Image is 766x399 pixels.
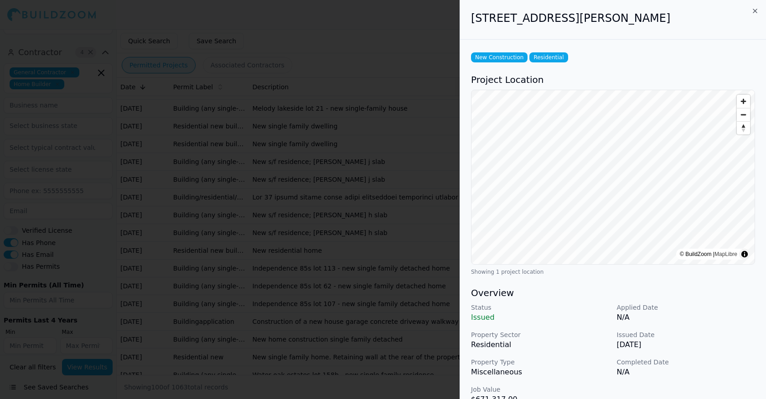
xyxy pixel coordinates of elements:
h3: Project Location [471,73,755,86]
p: Property Sector [471,330,610,339]
summary: Toggle attribution [739,249,750,260]
canvas: Map [471,90,755,264]
p: Status [471,303,610,312]
p: Miscellaneous [471,367,610,378]
p: Residential [471,339,610,350]
button: Reset bearing to north [737,121,750,134]
span: Residential [529,52,568,62]
h2: [STREET_ADDRESS][PERSON_NAME] [471,11,755,26]
span: New Construction [471,52,528,62]
p: Property Type [471,358,610,367]
p: N/A [617,367,756,378]
button: Zoom out [737,108,750,121]
p: Applied Date [617,303,756,312]
h3: Overview [471,286,755,299]
button: Zoom in [737,95,750,108]
div: © BuildZoom | [680,250,737,259]
p: Job Value [471,385,610,394]
p: Issued [471,312,610,323]
p: [DATE] [617,339,756,350]
a: MapLibre [714,251,737,257]
div: Showing 1 project location [471,268,755,276]
p: Completed Date [617,358,756,367]
p: Issued Date [617,330,756,339]
p: N/A [617,312,756,323]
